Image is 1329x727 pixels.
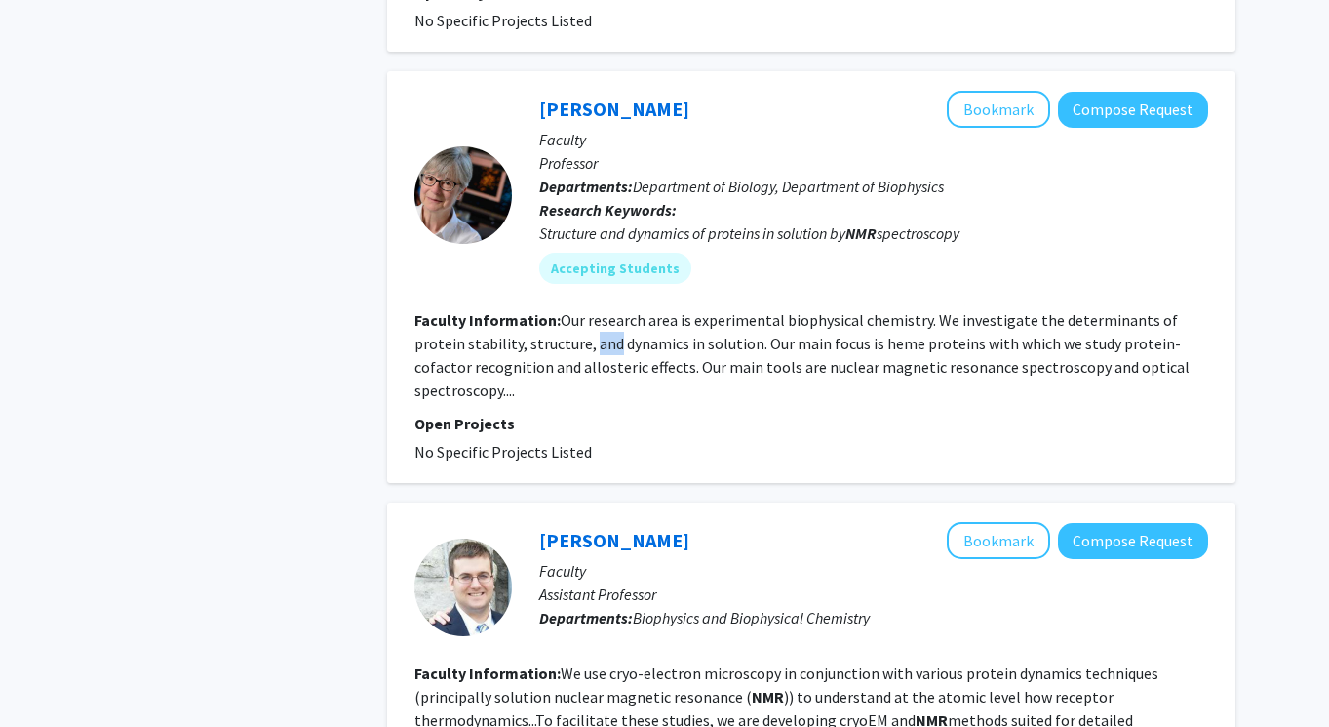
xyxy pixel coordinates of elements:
[539,128,1208,151] p: Faculty
[947,522,1050,559] button: Add Evan O'Brien to Bookmarks
[414,11,592,30] span: No Specific Projects Listed
[633,608,870,627] span: Biophysics and Biophysical Chemistry
[414,412,1208,435] p: Open Projects
[414,310,1190,400] fg-read-more: Our research area is experimental biophysical chemistry. We investigate the determinants of prote...
[539,222,1208,245] div: Structure and dynamics of proteins in solution by spectroscopy
[15,639,83,712] iframe: Chat
[539,253,691,284] mat-chip: Accepting Students
[539,583,1208,606] p: Assistant Professor
[414,442,592,462] span: No Specific Projects Listed
[752,687,784,707] b: NMR
[539,528,689,552] a: [PERSON_NAME]
[845,223,877,243] b: NMR
[539,559,1208,583] p: Faculty
[947,91,1050,128] button: Add Juliette Lecomte to Bookmarks
[414,664,561,683] b: Faculty Information:
[1058,92,1208,128] button: Compose Request to Juliette Lecomte
[539,200,677,220] b: Research Keywords:
[539,177,633,196] b: Departments:
[1058,523,1208,559] button: Compose Request to Evan O'Brien
[539,97,689,121] a: [PERSON_NAME]
[539,608,633,627] b: Departments:
[539,151,1208,175] p: Professor
[633,177,944,196] span: Department of Biology, Department of Biophysics
[414,310,561,330] b: Faculty Information:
